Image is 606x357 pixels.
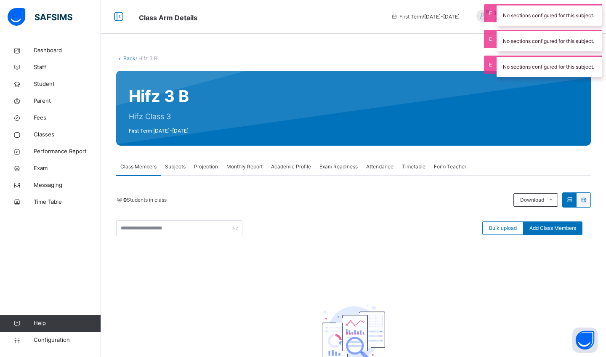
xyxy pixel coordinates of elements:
span: Help [34,319,101,328]
span: Staff [34,63,101,72]
div: No sections configured for this subject. [497,4,602,26]
span: Messaging [34,181,101,189]
button: Open asap [572,328,598,353]
span: Add Class Members [529,224,576,232]
span: Bulk upload [489,224,517,232]
span: Monthly Report [226,163,263,171]
span: Class Arm Details [139,13,197,22]
span: Fees [34,114,101,122]
div: BaseerFaiz [468,9,586,24]
span: Projection [194,163,218,171]
span: Configuration [34,336,101,344]
span: Students in class [123,196,167,204]
span: Time Table [34,198,101,206]
span: Classes [34,131,101,139]
span: Attendance [366,163,393,171]
span: Performance Report [34,147,101,156]
span: Exam Readiness [319,163,358,171]
span: session/term information [391,13,460,21]
div: No sections configured for this subject. [497,30,602,51]
span: Dashboard [34,46,101,55]
span: Class Members [120,163,157,171]
a: Back [123,55,136,61]
b: 0 [123,197,127,203]
span: Academic Profile [271,163,311,171]
span: Student [34,80,101,88]
img: safsims [8,8,72,26]
span: Timetable [402,163,425,171]
div: No sections configured for this subject. [497,56,602,77]
span: Form Teacher [434,163,466,171]
span: / Hifz 3 B [136,55,157,61]
span: Exam [34,164,101,173]
span: Subjects [165,163,186,171]
span: Download [520,196,544,204]
span: Parent [34,97,101,105]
